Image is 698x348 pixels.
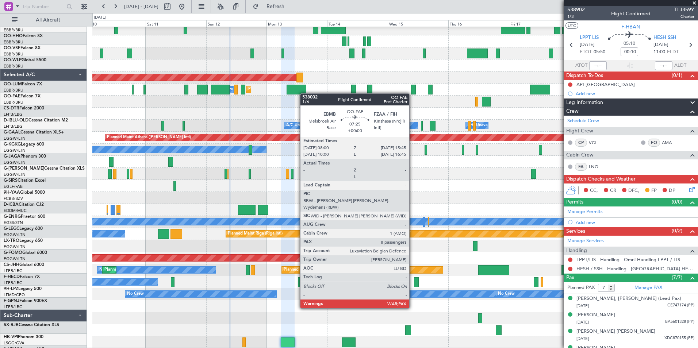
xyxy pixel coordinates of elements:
a: CS-JHHGlobal 6000 [4,263,44,267]
button: All Aircraft [8,14,79,26]
span: G-GAAL [4,130,20,135]
div: Planned Maint Athens ([PERSON_NAME] Intl) [107,132,191,143]
button: UTC [565,22,578,29]
a: FCBB/BZV [4,196,23,201]
span: HESH SSH [653,34,676,42]
span: (7/7) [672,274,682,281]
a: LFPB/LBG [4,280,23,286]
span: G-LEGC [4,227,19,231]
span: (0/0) [672,198,682,206]
a: VCL [589,139,605,146]
a: Manage Services [567,237,604,245]
a: 9H-YAAGlobal 5000 [4,190,45,195]
a: AMA [662,139,678,146]
span: Dispatch To-Dos [566,71,603,80]
span: OO-VSF [4,46,20,50]
span: Services [566,227,585,236]
a: EGGW/LTN [4,244,26,250]
span: Permits [566,198,583,206]
span: CR [610,187,616,194]
a: Manage Permits [567,208,603,216]
div: Planned Maint [GEOGRAPHIC_DATA] ([GEOGRAPHIC_DATA]) [104,264,219,275]
div: Wed 15 [388,20,448,27]
span: 05:50 [594,49,605,56]
a: LFMD/CEQ [4,292,25,298]
a: OO-WLPGlobal 5500 [4,58,46,62]
span: TLJ359Y [674,6,694,13]
input: Trip Number [22,1,64,12]
a: EBBR/BRU [4,51,23,57]
span: G-JAGA [4,154,20,159]
div: FA [575,163,587,171]
span: ELDT [667,49,679,56]
span: [DATE] [576,303,589,309]
a: EGGW/LTN [4,136,26,141]
span: LX-TRO [4,239,19,243]
span: SX-RJB [4,323,19,327]
span: G-ENRG [4,214,21,219]
span: CS-DTR [4,106,19,111]
span: HB-VPI [4,335,18,339]
a: OO-HHOFalcon 8X [4,34,43,38]
div: Sun 12 [206,20,267,27]
a: OO-VSFFalcon 8X [4,46,41,50]
a: LX-TROLegacy 650 [4,239,43,243]
div: Planned Maint Riga (Riga Intl) [228,228,283,239]
span: D-ICBA [4,202,19,207]
span: F-HECD [4,275,20,279]
button: Refresh [249,1,293,12]
a: EGGW/LTN [4,160,26,165]
span: Flight Crew [566,127,593,135]
span: 11:00 [653,49,665,56]
div: Planned Maint Melsbroek Air Base [248,84,312,95]
a: G-[PERSON_NAME]Cessna Citation XLS [4,166,85,171]
span: Pax [566,274,574,282]
span: ALDT [674,62,686,69]
span: OO-WLP [4,58,22,62]
a: EGGW/LTN [4,172,26,177]
span: Charter [674,13,694,20]
span: [DATE] [653,41,668,49]
span: FP [651,187,657,194]
div: Add new [576,90,694,97]
span: 1/3 [567,13,585,20]
div: API [GEOGRAPHIC_DATA] [576,81,635,88]
span: [DATE] [580,41,595,49]
span: G-[PERSON_NAME] [4,166,44,171]
span: DFC, [628,187,639,194]
span: F-HBAN [621,23,640,31]
div: [PERSON_NAME] [576,312,615,319]
a: EGSS/STN [4,220,23,225]
span: [DATE] [576,320,589,325]
span: BA5601328 (PP) [665,319,694,325]
div: No Crew [498,289,515,299]
span: Handling [566,247,587,255]
div: Fri 10 [85,20,146,27]
a: F-HECDFalcon 7X [4,275,40,279]
span: Cabin Crew [566,151,594,159]
a: SX-RJBCessna Citation XLS [4,323,59,327]
a: OO-LUMFalcon 7X [4,82,42,86]
a: HB-VPIPhenom 300 [4,335,43,339]
div: Thu 16 [448,20,509,27]
a: F-GPNJFalcon 900EX [4,299,47,303]
a: Schedule Crew [567,117,599,125]
span: CS-JHH [4,263,19,267]
div: [PERSON_NAME] [PERSON_NAME] [576,328,655,335]
a: LFPB/LBG [4,304,23,310]
a: G-SIRSCitation Excel [4,178,46,183]
div: No Crew [127,289,144,299]
div: No Crew [99,264,116,275]
a: EGGW/LTN [4,232,26,237]
a: EGGW/LTN [4,256,26,262]
div: No Crew [329,289,346,299]
a: LSGG/GVA [4,340,24,346]
div: A/C Unavailable [468,120,498,131]
span: OO-FAE [4,94,20,98]
div: Unplanned Maint [GEOGRAPHIC_DATA] ([GEOGRAPHIC_DATA]) [309,156,429,167]
span: Crew [566,107,579,116]
span: CE747174 (PP) [667,302,694,309]
div: Owner [359,120,372,131]
a: EBBR/BRU [4,27,23,33]
a: HESH / SSH - Handling - [GEOGRAPHIC_DATA] HESH / SSH [576,266,694,272]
